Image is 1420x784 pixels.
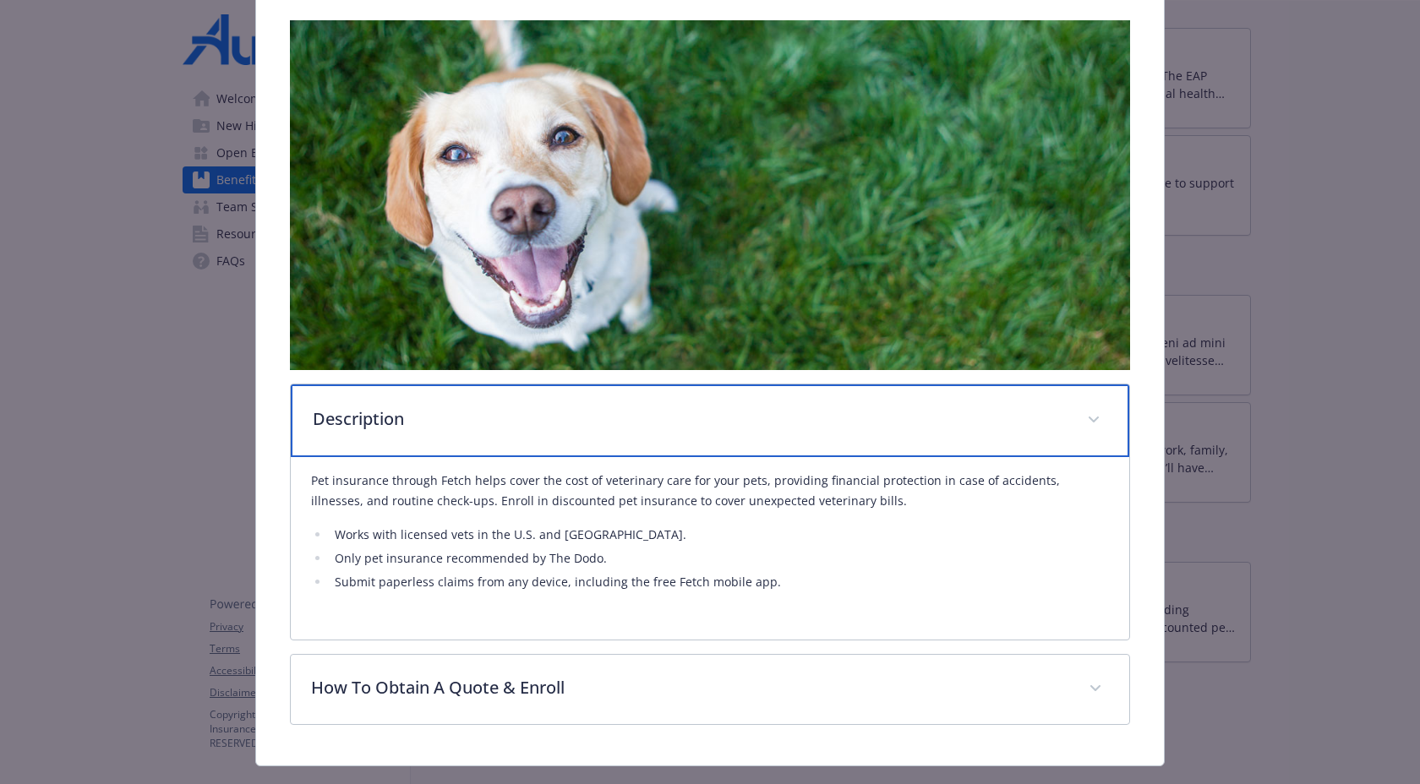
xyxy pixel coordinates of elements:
[291,384,1128,457] div: Description
[291,655,1128,724] div: How To Obtain A Quote & Enroll
[311,675,1068,700] p: How To Obtain A Quote & Enroll
[330,525,1108,545] li: Works with licensed vets in the U.S. and [GEOGRAPHIC_DATA].
[290,20,1129,370] img: banner
[313,406,1066,432] p: Description
[291,457,1128,640] div: Description
[330,572,1108,592] li: Submit paperless claims from any device, including the free Fetch mobile app.
[311,471,1108,511] p: Pet insurance through Fetch helps cover the cost of veterinary care for your pets, providing fina...
[330,548,1108,569] li: Only pet insurance recommended by The Dodo.​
